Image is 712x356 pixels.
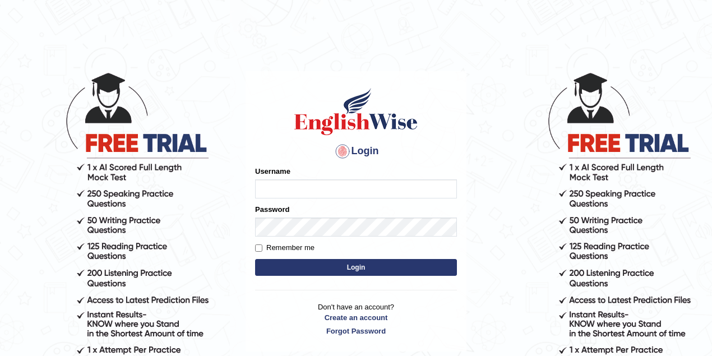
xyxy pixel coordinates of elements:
[255,244,262,252] input: Remember me
[255,204,289,215] label: Password
[292,86,420,137] img: Logo of English Wise sign in for intelligent practice with AI
[255,326,457,336] a: Forgot Password
[255,259,457,276] button: Login
[255,166,290,177] label: Username
[255,242,315,253] label: Remember me
[255,312,457,323] a: Create an account
[255,302,457,336] p: Don't have an account?
[255,142,457,160] h4: Login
